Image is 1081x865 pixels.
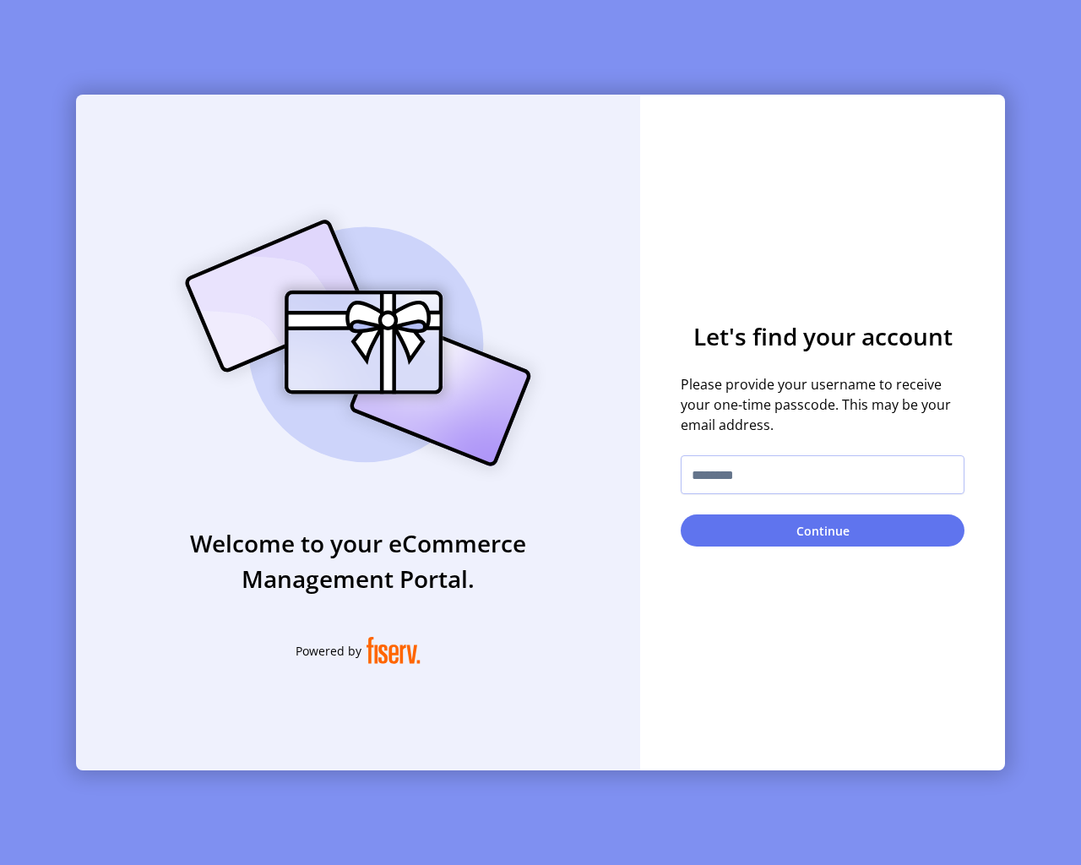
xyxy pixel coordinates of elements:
h3: Let's find your account [681,318,964,354]
img: card_Illustration.svg [160,201,557,485]
span: Please provide your username to receive your one-time passcode. This may be your email address. [681,374,964,435]
span: Powered by [296,642,361,660]
h3: Welcome to your eCommerce Management Portal. [76,525,640,596]
button: Continue [681,514,964,547]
